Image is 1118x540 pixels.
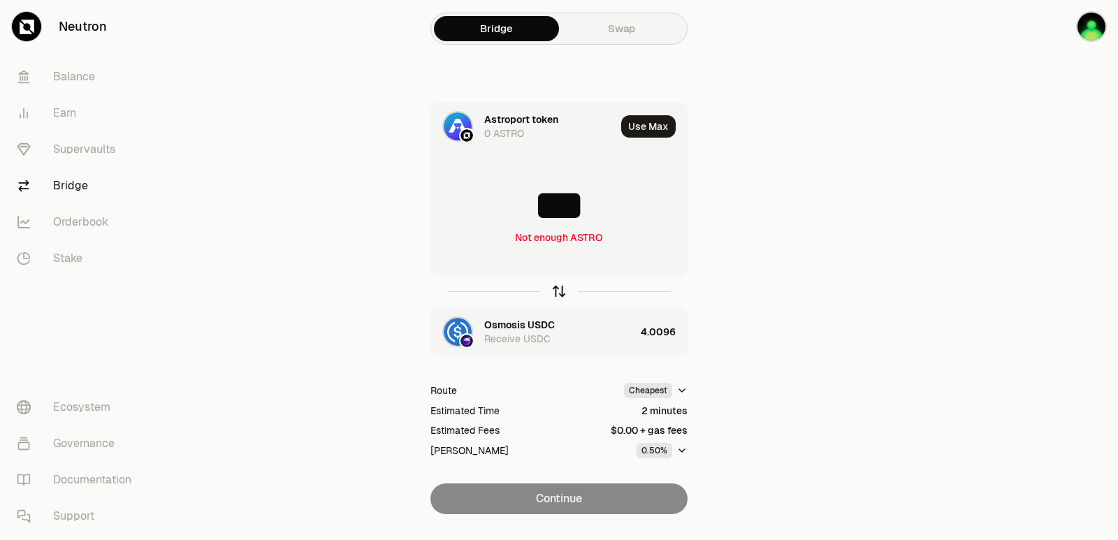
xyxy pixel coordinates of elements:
a: Documentation [6,462,151,498]
a: Bridge [6,168,151,204]
img: ASTRO Logo [444,112,472,140]
img: sandy mercy [1076,11,1107,42]
a: Stake [6,240,151,277]
a: Earn [6,95,151,131]
div: Astroport token [484,112,558,126]
img: Neutron Logo [460,129,473,142]
a: Bridge [434,16,559,41]
div: $0.00 + gas fees [611,423,688,437]
a: Supervaults [6,131,151,168]
a: Balance [6,59,151,95]
img: Osmosis Logo [460,335,473,347]
div: 2 minutes [641,404,688,418]
div: [PERSON_NAME] [430,444,509,458]
a: Ecosystem [6,389,151,425]
button: Use Max [621,115,676,138]
div: 0.50% [637,443,672,458]
div: Receive USDC [484,332,551,346]
div: 0 ASTRO [484,126,524,140]
div: Route [430,384,457,397]
a: Governance [6,425,151,462]
div: Estimated Fees [430,423,500,437]
a: Support [6,498,151,534]
div: Osmosis USDC [484,318,555,332]
a: Swap [559,16,684,41]
div: ASTRO LogoNeutron LogoAstroport token0 ASTRO [431,103,616,150]
a: Orderbook [6,204,151,240]
button: Cheapest [624,383,688,398]
div: USDC LogoOsmosis LogoOsmosis USDCReceive USDC [431,308,635,356]
div: 4.0096 [641,308,687,356]
button: USDC LogoOsmosis LogoOsmosis USDCReceive USDC4.0096 [431,308,687,356]
img: USDC Logo [444,318,472,346]
button: 0.50% [637,443,688,458]
div: Not enough ASTRO [515,231,603,245]
div: Estimated Time [430,404,500,418]
div: Cheapest [624,383,672,398]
